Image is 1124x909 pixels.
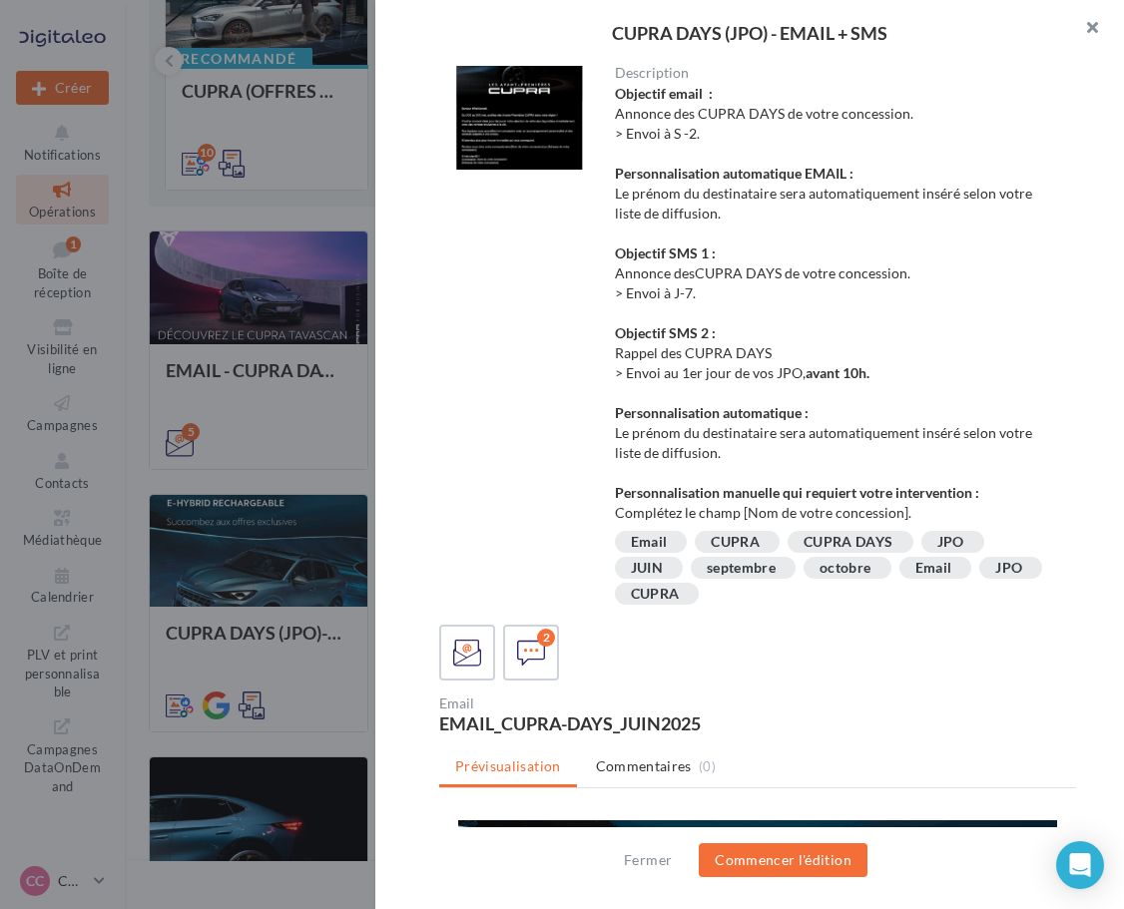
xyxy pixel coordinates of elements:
button: Commencer l'édition [699,843,867,877]
strong: avant 10h. [806,364,869,381]
strong: Objectif email : [615,85,713,102]
div: CUPRA [711,535,760,550]
div: Email [439,696,750,710]
div: Open Intercom Messenger [1056,841,1104,889]
span: (0) [699,758,716,774]
div: CUPRA DAYS [804,535,893,550]
div: 2 [537,629,555,647]
div: Email [915,561,952,576]
strong: Personnalisation automatique EMAIL : [615,165,853,182]
div: JUIN [631,561,663,576]
div: Email [631,535,668,550]
span: #firstName#, [90,415,164,430]
strong: Objectif SMS 1 : [615,244,716,261]
div: CUPRA DAYS (JPO) - EMAIL + SMS [407,24,1092,42]
span: Commentaires [596,756,692,776]
div: Annonce des CUPRA DAYS de votre concession. > Envoi à S -2. Le prénom du destinataire sera automa... [615,84,1061,523]
div: EMAIL_CUPRA-DAYS_JUIN2025 [439,714,750,732]
strong: Personnalisation automatique : [615,404,809,421]
div: septembre [707,561,776,576]
div: Description [615,66,1061,80]
div: CUPRA [631,587,680,602]
button: Fermer [616,848,680,872]
div: octobre [820,561,870,576]
span: Du , votre concession CUPRA à vous ouvre ses portes pendant . [45,445,569,475]
strong: 14 au 15 juin [62,445,140,460]
span: Bonjour [45,415,164,430]
strong: Objectif SMS 2 : [615,324,716,341]
div: JPO [937,535,964,550]
div: JPO [995,561,1022,576]
strong: Personnalisation manuelle qui requiert votre intervention : [615,484,979,501]
strong: [GEOGRAPHIC_DATA] [303,445,442,460]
